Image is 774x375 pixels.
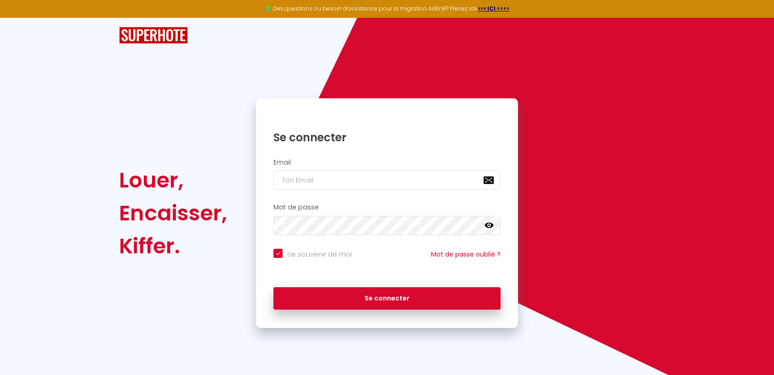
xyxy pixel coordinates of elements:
[119,27,188,44] img: SuperHote logo
[119,197,227,230] div: Encaisser,
[273,130,501,145] h1: Se connecter
[431,250,501,259] a: Mot de passe oublié ?
[273,204,501,211] h2: Mot de passe
[273,171,501,190] input: Ton Email
[273,287,501,310] button: Se connecter
[119,230,227,262] div: Kiffer.
[119,164,227,197] div: Louer,
[478,5,510,12] a: >>> ICI <<<<
[273,159,501,166] h2: Email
